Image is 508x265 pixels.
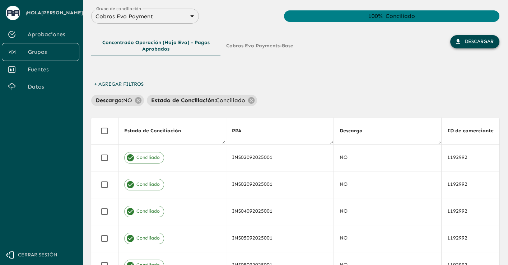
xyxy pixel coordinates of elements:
[28,48,73,56] span: Grupos
[232,208,328,215] div: INS04092025001
[340,181,435,188] div: NO
[386,12,415,20] div: Conciliado
[7,10,19,15] img: avatar
[18,251,57,260] span: Cerrar sesión
[340,154,435,161] div: NO
[123,96,132,105] p: NO
[447,127,503,135] span: ID de comerciante
[151,96,216,105] p: Estado de Conciliación :
[132,154,164,161] span: Conciliado
[28,65,74,74] span: Fuentes
[220,35,299,56] button: Cobros Evo Payments-Base
[2,61,79,78] a: Fuentes
[132,235,164,242] span: Conciliado
[340,208,435,215] div: NO
[95,96,123,105] p: Descarga :
[2,78,79,95] a: Datos
[232,154,328,161] div: INS02092025001
[28,82,74,91] span: Datos
[91,95,144,106] div: Descarga:NO
[96,5,141,11] label: Grupo de conciliación
[450,35,499,48] button: Descargar
[124,127,190,135] span: Estado de Conciliación
[147,95,257,106] div: Estado de Conciliación:Conciliado
[132,208,164,215] span: Conciliado
[368,12,383,20] div: 100 %
[232,127,251,135] span: PPA
[91,78,146,91] button: + Agregar Filtros
[28,30,74,39] span: Aprobaciones
[2,26,79,43] a: Aprobaciones
[232,181,328,188] div: INS02092025001
[340,235,435,242] div: NO
[132,181,164,188] span: Conciliado
[91,35,299,56] div: Tipos de Movimientos
[91,35,220,56] button: Concentrado operación (hoja Evo) - Pagos Aprobados
[216,96,245,105] p: Conciliado
[2,43,79,61] a: Grupos
[340,127,372,135] span: Descarga
[284,10,499,22] div: Conciliado: 100.00%
[232,235,328,242] div: INS05092025001
[25,9,85,18] span: ¡Hola [PERSON_NAME] !
[91,11,199,22] div: Cobros Evo Payment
